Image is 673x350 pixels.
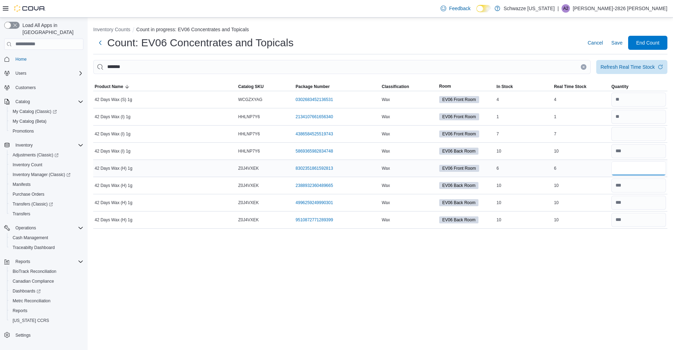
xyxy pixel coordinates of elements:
a: 0302683452136531 [295,97,333,102]
button: Users [13,69,29,78]
span: EV06 Front Room [442,96,476,103]
div: 10 [495,181,553,190]
span: Product Name [95,84,123,89]
span: [US_STATE] CCRS [13,318,49,323]
span: Home [15,56,27,62]
button: Next [93,36,107,50]
nav: An example of EuiBreadcrumbs [93,26,667,34]
span: Inventory Count [10,161,83,169]
div: 6 [552,164,610,173]
span: 42 Days Wax (H) 1g [95,166,132,171]
span: Z0J4VXEK [238,200,259,206]
span: Z0J4VXEK [238,217,259,223]
a: BioTrack Reconciliation [10,267,59,276]
a: 2134107661656340 [295,114,333,120]
button: Reports [13,257,33,266]
span: 42 Days Wax (H) 1g [95,217,132,223]
span: Canadian Compliance [10,277,83,285]
div: Angelica-2826 Carabajal [562,4,570,13]
span: Catalog [15,99,30,105]
button: BioTrack Reconciliation [7,267,86,276]
span: HHLNP7Y6 [238,114,260,120]
span: Room [439,83,451,89]
div: 4 [495,95,553,104]
a: Transfers (Classic) [10,200,56,208]
span: 42 Days Wax (I) 1g [95,148,130,154]
span: EV06 Back Room [439,148,479,155]
span: EV06 Front Room [442,131,476,137]
a: 8302351861592813 [295,166,333,171]
span: Adjustments (Classic) [10,151,83,159]
button: Classification [380,82,438,91]
input: Dark Mode [476,5,491,12]
span: 42 Days Wax (I) 1g [95,131,130,137]
span: EV06 Back Room [442,182,476,189]
button: Canadian Compliance [7,276,86,286]
span: Promotions [10,127,83,135]
button: Cash Management [7,233,86,243]
span: WCGZXYAG [238,97,263,102]
a: Metrc Reconciliation [10,297,53,305]
span: Wax [382,131,390,137]
span: Feedback [449,5,470,12]
a: My Catalog (Classic) [10,107,60,116]
span: HHLNP7Y6 [238,148,260,154]
div: 7 [552,130,610,138]
span: Users [15,70,26,76]
span: Quantity [611,84,628,89]
button: Catalog [13,97,33,106]
button: Catalog SKU [237,82,294,91]
button: Reports [7,306,86,316]
button: Metrc Reconciliation [7,296,86,306]
button: Inventory [1,140,86,150]
span: Z0J4VXEK [238,166,259,171]
span: Classification [382,84,409,89]
span: 42 Days Wax (H) 1g [95,200,132,206]
a: Inventory Manager (Classic) [7,170,86,180]
span: Reports [15,259,30,264]
a: [US_STATE] CCRS [10,316,52,325]
span: Customers [15,85,36,90]
button: Manifests [7,180,86,189]
span: Wax [382,183,390,188]
a: Traceabilty Dashboard [10,243,57,252]
span: Transfers (Classic) [10,200,83,208]
button: Inventory Count [7,160,86,170]
button: Transfers [7,209,86,219]
button: Promotions [7,126,86,136]
span: EV06 Front Room [442,114,476,120]
button: Package Number [294,82,380,91]
span: EV06 Back Room [439,182,479,189]
a: Inventory Count [10,161,45,169]
button: Cancel [585,36,606,50]
div: 10 [552,198,610,207]
span: End Count [636,39,659,46]
button: Save [609,36,625,50]
p: [PERSON_NAME]-2826 [PERSON_NAME] [573,4,667,13]
span: Settings [13,330,83,339]
button: Real Time Stock [552,82,610,91]
span: Purchase Orders [10,190,83,198]
span: Wax [382,200,390,206]
span: EV06 Front Room [439,113,479,120]
span: Reports [13,257,83,266]
a: Feedback [438,1,473,15]
span: My Catalog (Beta) [13,119,47,124]
span: My Catalog (Beta) [10,117,83,126]
span: Catalog SKU [238,84,264,89]
span: EV06 Back Room [439,216,479,223]
span: Inventory Manager (Classic) [13,172,70,177]
span: Traceabilty Dashboard [10,243,83,252]
a: Manifests [10,180,33,189]
span: Manifests [10,180,83,189]
span: Cancel [587,39,603,46]
a: 5869365982834748 [295,148,333,154]
span: Dashboards [10,287,83,295]
div: 10 [495,216,553,224]
span: Metrc Reconciliation [13,298,50,304]
span: Metrc Reconciliation [10,297,83,305]
button: Inventory Counts [93,27,130,32]
span: Home [13,55,83,63]
button: Operations [13,224,39,232]
input: This is a search bar. After typing your query, hit enter to filter the results lower in the page. [93,60,591,74]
